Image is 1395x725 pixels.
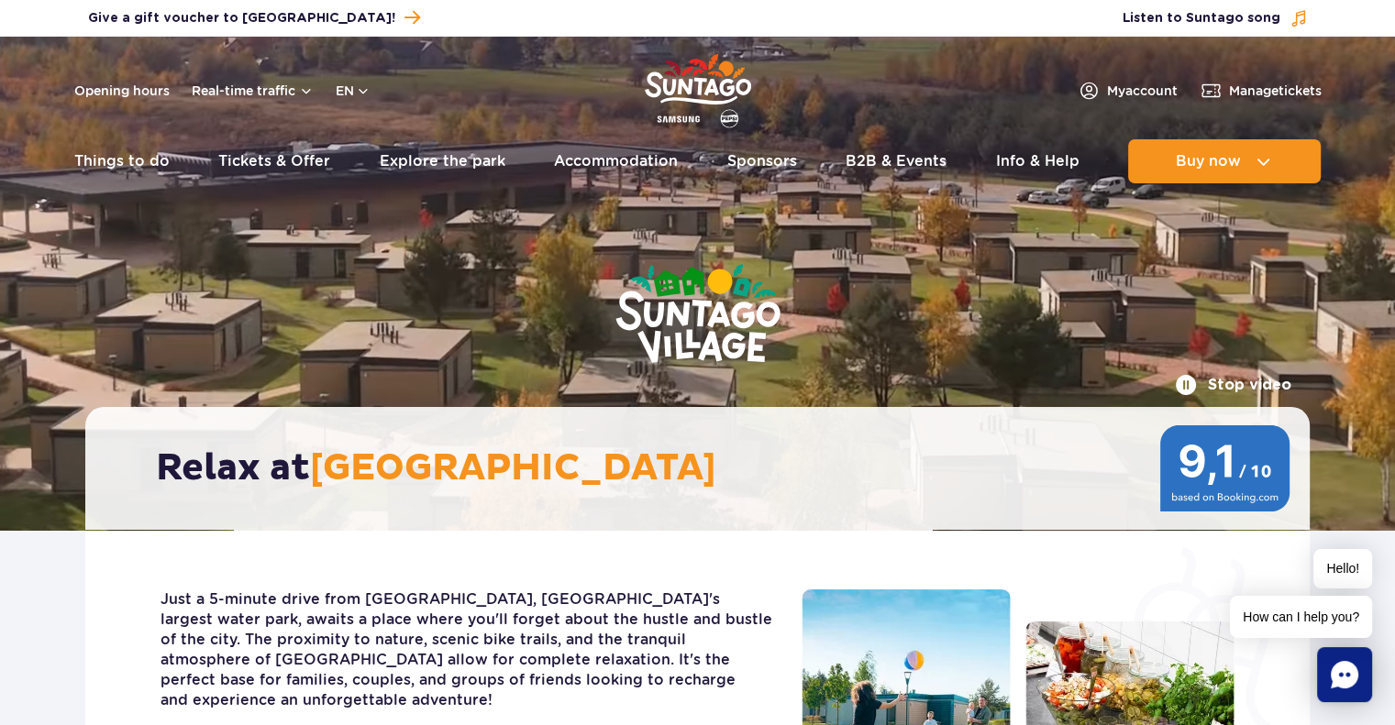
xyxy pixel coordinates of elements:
p: Just a 5-minute drive from [GEOGRAPHIC_DATA], [GEOGRAPHIC_DATA]'s largest water park, awaits a pl... [161,589,774,710]
button: Stop video [1175,374,1291,396]
span: My account [1107,82,1178,100]
span: Buy now [1176,153,1241,170]
a: Accommodation [554,139,678,183]
a: Opening hours [74,82,170,100]
h2: Relax at [156,445,1257,491]
div: Chat [1317,647,1372,702]
span: Listen to Suntago song [1123,9,1280,27]
img: Suntago Village [542,192,854,438]
span: Give a gift voucher to [GEOGRAPHIC_DATA]! [88,9,395,27]
a: Tickets & Offer [218,139,330,183]
span: How can I help you? [1230,596,1372,638]
a: Sponsors [727,139,797,183]
img: 9,1/10 wg ocen z Booking.com [1158,425,1291,511]
span: Manage tickets [1229,82,1322,100]
button: Buy now [1128,139,1321,183]
a: Park of Poland [645,46,751,130]
a: Managetickets [1200,80,1322,102]
a: Explore the park [380,139,505,183]
span: [GEOGRAPHIC_DATA] [310,445,716,491]
a: Things to do [74,139,170,183]
a: Give a gift voucher to [GEOGRAPHIC_DATA]! [88,5,420,30]
a: Myaccount [1078,80,1178,102]
button: Real-time traffic [192,83,314,98]
a: B2B & Events [846,139,947,183]
a: Info & Help [996,139,1079,183]
button: Listen to Suntago song [1123,9,1308,27]
span: Hello! [1313,549,1372,588]
button: en [336,82,371,100]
